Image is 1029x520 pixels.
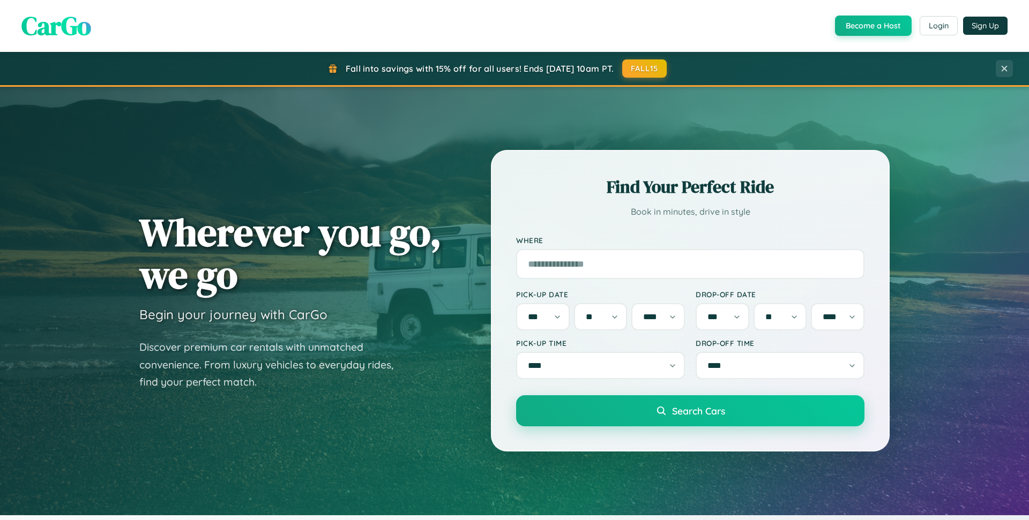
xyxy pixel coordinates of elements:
[139,338,407,391] p: Discover premium car rentals with unmatched convenience. From luxury vehicles to everyday rides, ...
[346,63,614,74] span: Fall into savings with 15% off for all users! Ends [DATE] 10am PT.
[622,59,667,78] button: FALL15
[516,395,864,426] button: Search Cars
[516,338,685,348] label: Pick-up Time
[963,17,1008,35] button: Sign Up
[696,338,864,348] label: Drop-off Time
[672,405,725,417] span: Search Cars
[516,175,864,199] h2: Find Your Perfect Ride
[516,204,864,220] p: Book in minutes, drive in style
[516,236,864,245] label: Where
[139,306,327,322] h3: Begin your journey with CarGo
[139,211,442,296] h1: Wherever you go, we go
[516,290,685,299] label: Pick-up Date
[920,16,958,35] button: Login
[835,16,912,36] button: Become a Host
[21,8,91,43] span: CarGo
[696,290,864,299] label: Drop-off Date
